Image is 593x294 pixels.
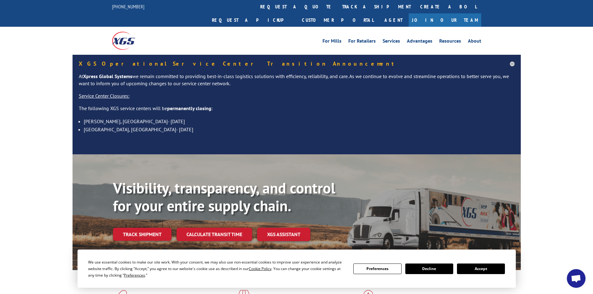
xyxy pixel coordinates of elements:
li: [PERSON_NAME], [GEOGRAPHIC_DATA]- [DATE] [84,117,515,125]
button: Preferences [353,264,401,274]
u: Service Center Closures: [79,93,129,99]
a: Resources [439,39,461,45]
a: Request a pickup [207,13,297,27]
a: For Mills [322,39,341,45]
li: [GEOGRAPHIC_DATA], [GEOGRAPHIC_DATA]- [DATE] [84,125,515,133]
b: Visibility, transparency, and control for your entire supply chain. [113,178,335,216]
a: Open chat [567,269,586,288]
a: Join Our Team [409,13,481,27]
a: Calculate transit time [176,228,252,241]
a: [PHONE_NUMBER] [112,3,144,10]
a: Agent [378,13,409,27]
strong: permanently closing [167,105,211,111]
a: XGS ASSISTANT [257,228,310,241]
span: Preferences [124,273,145,278]
a: Track shipment [113,228,172,241]
div: We use essential cookies to make our site work. With your consent, we may also use non-essential ... [88,259,346,278]
h5: XGS Operational Service Center Transition Announcement [79,61,515,67]
span: Cookie Policy [249,266,271,271]
button: Decline [405,264,453,274]
a: For Retailers [348,39,376,45]
p: The following XGS service centers will be : [79,105,515,117]
button: Accept [457,264,505,274]
a: About [468,39,481,45]
p: At we remain committed to providing best-in-class logistics solutions with efficiency, reliabilit... [79,73,515,93]
a: Services [383,39,400,45]
strong: Xpress Global Systems [83,73,132,79]
a: Customer Portal [297,13,378,27]
a: Advantages [407,39,432,45]
div: Cookie Consent Prompt [78,250,516,288]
